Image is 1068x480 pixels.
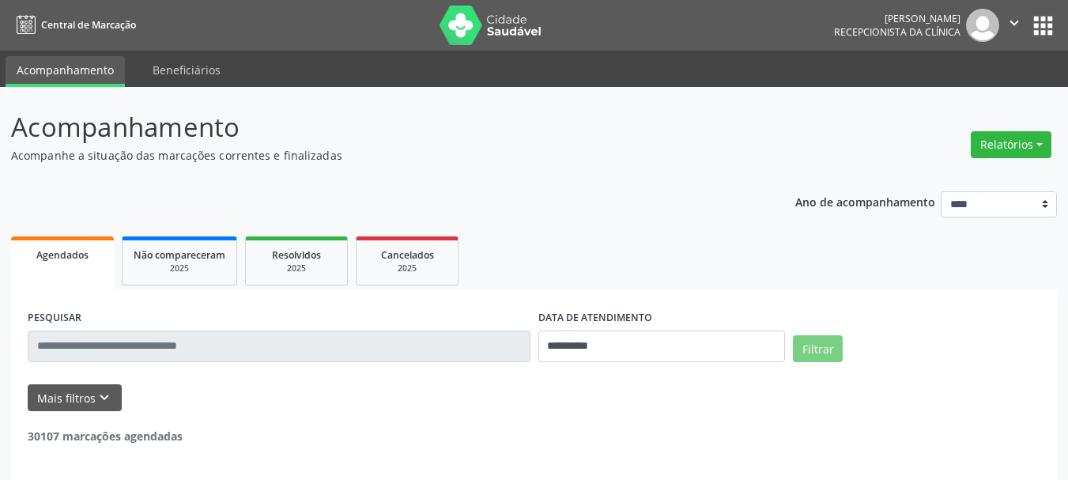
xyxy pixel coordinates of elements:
span: Recepcionista da clínica [834,25,960,39]
p: Acompanhamento [11,108,743,147]
img: img [966,9,999,42]
label: DATA DE ATENDIMENTO [538,306,652,331]
span: Cancelados [381,248,434,262]
div: 2025 [368,263,447,274]
p: Acompanhe a situação das marcações correntes e finalizadas [11,147,743,164]
button: Relatórios [971,131,1051,158]
div: [PERSON_NAME] [834,12,960,25]
button: Filtrar [793,335,843,362]
button: apps [1029,12,1057,40]
button:  [999,9,1029,42]
a: Central de Marcação [11,12,136,38]
i: keyboard_arrow_down [96,389,113,406]
div: 2025 [257,263,336,274]
i:  [1006,14,1023,32]
p: Ano de acompanhamento [795,191,935,211]
a: Acompanhamento [6,56,125,87]
a: Beneficiários [142,56,232,84]
div: 2025 [134,263,225,274]
span: Central de Marcação [41,18,136,32]
button: Mais filtroskeyboard_arrow_down [28,384,122,412]
span: Agendados [36,248,89,262]
span: Não compareceram [134,248,225,262]
label: PESQUISAR [28,306,81,331]
strong: 30107 marcações agendadas [28,429,183,444]
span: Resolvidos [272,248,321,262]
